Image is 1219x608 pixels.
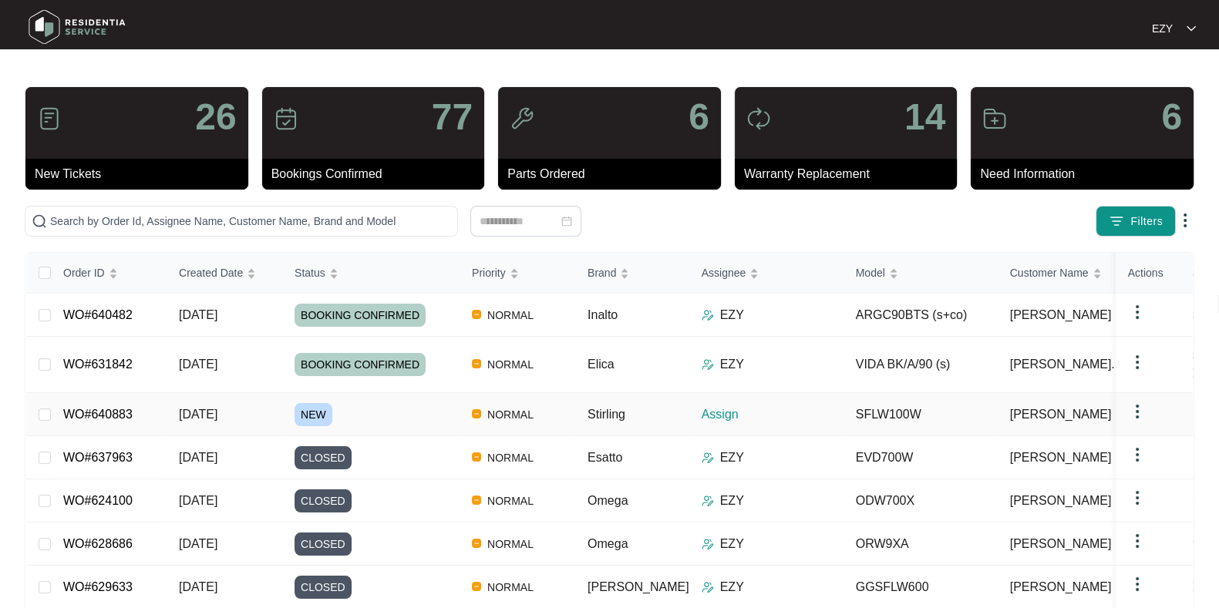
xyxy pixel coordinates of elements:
p: EZY [720,578,744,596]
a: WO#640883 [63,408,133,421]
span: [PERSON_NAME] [1010,306,1112,324]
p: Need Information [980,165,1194,183]
span: NORMAL [481,306,540,324]
span: CLOSED [295,446,352,469]
img: icon [37,106,62,131]
img: Assigner Icon [702,309,714,321]
span: [PERSON_NAME] [1010,448,1112,467]
img: icon [982,106,1007,131]
span: Order ID [63,264,105,281]
td: ARGC90BTS (s+co) [844,294,998,337]
p: 77 [432,99,473,136]
span: Model [856,264,885,281]
span: BOOKING CONFIRMED [295,304,426,327]
p: EZY [720,306,744,324]
span: NORMAL [481,492,540,510]
span: [PERSON_NAME] [588,580,689,593]
span: NORMAL [481,578,540,596]
td: EVD700W [844,436,998,479]
a: WO#628686 [63,537,133,550]
span: [PERSON_NAME] [1010,492,1112,510]
th: Actions [1116,253,1193,294]
img: search-icon [32,213,47,229]
p: 14 [904,99,945,136]
p: Warranty Replacement [744,165,958,183]
span: Customer Name [1010,264,1089,281]
img: Vercel Logo [472,310,481,319]
img: Vercel Logo [472,582,481,591]
span: Inalto [588,308,618,321]
span: BOOKING CONFIRMED [295,353,426,376]
span: Esatto [588,451,622,464]
img: Vercel Logo [472,495,481,505]
span: Omega [588,537,628,550]
p: Bookings Confirmed [271,165,485,183]
span: Brand [588,264,616,281]
td: SFLW100W [844,393,998,436]
img: icon [274,106,298,131]
th: Priority [460,253,575,294]
span: Elica [588,358,615,371]
img: icon [746,106,771,131]
span: [DATE] [179,580,217,593]
td: ODW700X [844,479,998,522]
img: Vercel Logo [472,452,481,462]
p: 6 [689,99,709,136]
td: ORW9XA [844,522,998,566]
span: [DATE] [179,494,217,507]
img: Assigner Icon [702,358,714,371]
p: EZY [720,355,744,374]
button: filter iconFilters [1096,206,1176,237]
span: [PERSON_NAME]... [1010,355,1122,374]
img: Vercel Logo [472,539,481,548]
span: CLOSED [295,576,352,599]
p: Assign [702,405,844,424]
img: dropdown arrow [1128,489,1147,507]
img: dropdown arrow [1128,303,1147,321]
img: dropdown arrow [1128,402,1147,421]
span: Omega [588,494,628,507]
span: [DATE] [179,308,217,321]
p: New Tickets [35,165,248,183]
img: dropdown arrow [1187,25,1196,32]
span: NORMAL [481,535,540,553]
span: NORMAL [481,448,540,467]
img: dropdown arrow [1128,575,1147,593]
span: [DATE] [179,358,217,371]
p: EZY [720,492,744,510]
span: Assignee [702,264,746,281]
img: Assigner Icon [702,452,714,464]
img: dropdown arrow [1128,445,1147,464]
a: WO#631842 [63,358,133,371]
span: [DATE] [179,451,217,464]
span: NORMAL [481,355,540,374]
img: Assigner Icon [702,495,714,507]
p: Parts Ordered [507,165,721,183]
img: residentia service logo [23,4,131,50]
td: VIDA BK/A/90 (s) [844,337,998,393]
a: WO#624100 [63,494,133,507]
input: Search by Order Id, Assignee Name, Customer Name, Brand and Model [50,213,451,230]
span: NORMAL [481,405,540,424]
span: Priority [472,264,506,281]
span: NEW [295,403,332,426]
th: Created Date [167,253,282,294]
a: WO#640482 [63,308,133,321]
a: WO#637963 [63,451,133,464]
img: icon [510,106,534,131]
a: WO#629633 [63,580,133,593]
span: CLOSED [295,489,352,512]
img: dropdown arrow [1176,211,1194,230]
span: Filters [1130,213,1163,230]
p: 26 [195,99,236,136]
th: Status [282,253,460,294]
th: Customer Name [998,253,1152,294]
img: dropdown arrow [1128,532,1147,550]
p: EZY [1152,21,1173,36]
th: Order ID [51,253,167,294]
span: [PERSON_NAME] [1010,535,1112,553]
p: EZY [720,535,744,553]
span: Stirling [588,408,625,421]
p: 6 [1161,99,1182,136]
img: Vercel Logo [472,409,481,418]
